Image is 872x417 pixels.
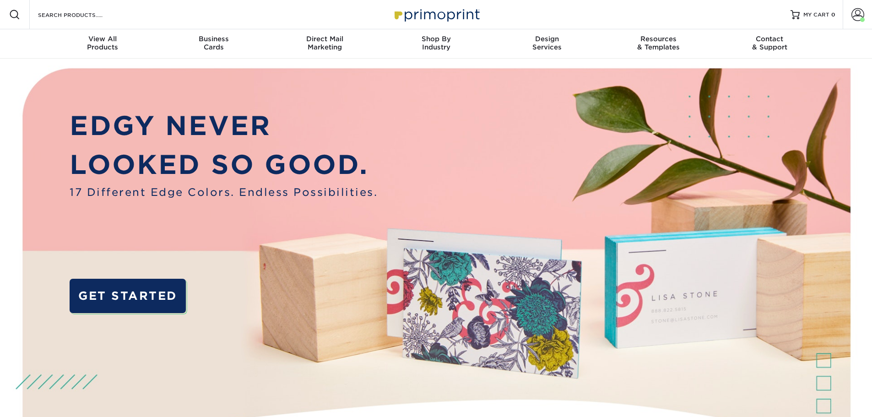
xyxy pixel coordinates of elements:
span: Direct Mail [269,35,380,43]
span: Design [492,35,603,43]
div: Services [492,35,603,51]
a: DesignServices [492,29,603,59]
span: 17 Different Edge Colors. Endless Possibilities. [70,184,378,200]
span: 0 [831,11,835,18]
img: Primoprint [390,5,482,24]
div: & Support [714,35,825,51]
div: Cards [158,35,269,51]
span: Contact [714,35,825,43]
span: Shop By [380,35,492,43]
a: GET STARTED [70,279,185,313]
div: Marketing [269,35,380,51]
a: Contact& Support [714,29,825,59]
div: Products [47,35,158,51]
a: Resources& Templates [603,29,714,59]
span: MY CART [803,11,829,19]
div: & Templates [603,35,714,51]
input: SEARCH PRODUCTS..... [37,9,126,20]
p: LOOKED SO GOOD. [70,145,378,184]
span: Business [158,35,269,43]
a: View AllProducts [47,29,158,59]
p: EDGY NEVER [70,106,378,146]
span: Resources [603,35,714,43]
a: Shop ByIndustry [380,29,492,59]
a: Direct MailMarketing [269,29,380,59]
a: BusinessCards [158,29,269,59]
span: View All [47,35,158,43]
div: Industry [380,35,492,51]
